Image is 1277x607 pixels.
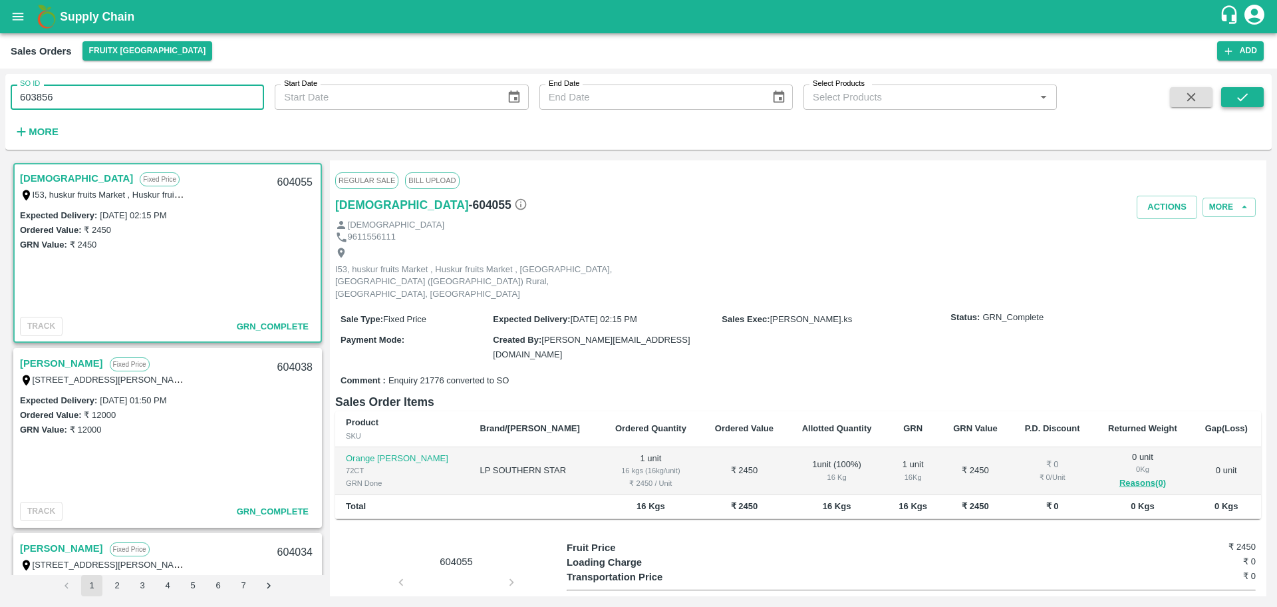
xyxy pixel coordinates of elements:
b: Total [346,501,366,511]
strong: More [29,126,59,137]
button: Go to next page [258,575,279,596]
b: ₹ 0 [1046,501,1059,511]
button: Select DC [82,41,213,61]
input: Start Date [275,85,496,110]
span: [DATE] 02:15 PM [571,314,637,324]
b: Ordered Quantity [615,423,686,433]
h6: - 604055 [469,196,527,214]
label: [STREET_ADDRESS][PERSON_NAME] [33,559,190,570]
label: Ordered Value: [20,410,81,420]
label: GRN Value: [20,425,67,435]
b: Supply Chain [60,10,134,23]
span: GRN_Complete [237,321,309,331]
b: Gap(Loss) [1205,423,1248,433]
b: GRN Value [953,423,997,433]
span: GRN_Complete [237,506,309,516]
button: Reasons(0) [1104,476,1181,491]
h6: ₹ 0 [1141,570,1256,583]
a: Supply Chain [60,7,1219,26]
b: Brand/[PERSON_NAME] [480,423,580,433]
label: Expected Delivery : [20,210,97,220]
p: 9611556111 [348,231,396,244]
input: End Date [539,85,761,110]
a: [DEMOGRAPHIC_DATA] [20,170,133,187]
div: account of current user [1242,3,1266,31]
label: End Date [549,79,579,89]
label: Comment : [341,375,386,387]
b: 0 Kgs [1131,501,1154,511]
p: [DEMOGRAPHIC_DATA] [348,219,444,232]
input: Select Products [807,89,1031,106]
div: 72CT [346,465,459,477]
label: [DATE] 02:15 PM [100,210,166,220]
div: ₹ 2450 / Unit [611,477,690,489]
b: 16 Kgs [637,501,665,511]
span: Enquiry 21776 converted to SO [388,375,509,387]
button: More [1203,198,1256,217]
button: Actions [1137,196,1197,219]
div: customer-support [1219,5,1242,29]
p: I53, huskur fruits Market , Huskur fruits Market , [GEOGRAPHIC_DATA], [GEOGRAPHIC_DATA] ([GEOGRAP... [335,264,635,301]
span: GRN_Complete [982,311,1044,324]
button: Go to page 3 [132,575,153,596]
label: Select Products [813,79,865,89]
label: Ordered Value: [20,225,81,235]
b: Ordered Value [715,423,774,433]
h6: ₹ 0 [1141,555,1256,568]
label: I53, huskur fruits Market , Huskur fruits Market , [GEOGRAPHIC_DATA], [GEOGRAPHIC_DATA] ([GEOGRAP... [33,189,713,200]
b: GRN [903,423,922,433]
button: Go to page 2 [106,575,128,596]
label: Start Date [284,79,317,89]
div: 604055 [269,167,321,198]
input: Enter SO ID [11,85,264,110]
h6: ₹ 2450 [1141,540,1256,554]
td: 0 unit [1192,447,1261,496]
div: 1 unit [897,459,929,483]
span: Regular Sale [335,172,398,188]
button: Go to page 6 [208,575,229,596]
button: page 1 [81,575,102,596]
td: ₹ 2450 [940,447,1011,496]
label: Sales Exec : [722,314,770,324]
nav: pagination navigation [54,575,281,596]
div: 1 unit ( 100 %) [798,459,875,483]
b: 16 Kgs [823,501,851,511]
p: Transportation Price [567,570,739,584]
div: 604034 [269,537,321,568]
div: 16 kgs (16kg/unit) [611,465,690,477]
b: P.D. Discount [1025,423,1080,433]
span: [PERSON_NAME][EMAIL_ADDRESS][DOMAIN_NAME] [493,335,690,359]
div: ₹ 0 [1022,459,1083,471]
label: GRN Value: [20,240,67,250]
p: Fixed Price [140,172,180,186]
label: ₹ 2450 [84,225,111,235]
b: 16 Kgs [899,501,927,511]
div: SKU [346,430,459,442]
b: Allotted Quantity [802,423,872,433]
div: 0 Kg [1104,463,1181,475]
span: Bill Upload [405,172,459,188]
div: 16 Kg [798,471,875,483]
label: Expected Delivery : [493,314,570,324]
span: [PERSON_NAME].ks [770,314,853,324]
label: [DATE] 01:50 PM [100,395,166,405]
p: Orange [PERSON_NAME] [346,453,459,465]
span: Fixed Price [383,314,426,324]
label: Payment Mode : [341,335,404,345]
p: Fixed Price [110,542,150,556]
td: LP SOUTHERN STAR [470,447,601,496]
a: [PERSON_NAME] [20,540,103,557]
div: ₹ 0 / Unit [1022,471,1083,483]
img: logo [33,3,60,30]
button: Go to page 4 [157,575,178,596]
b: 0 Kgs [1214,501,1238,511]
button: Add [1217,41,1264,61]
label: Sale Type : [341,314,383,324]
div: GRN Done [346,477,459,489]
button: More [11,120,62,143]
button: Go to page 5 [182,575,204,596]
label: [STREET_ADDRESS][PERSON_NAME] [33,374,190,385]
label: SO ID [20,79,40,89]
td: ₹ 2450 [701,447,787,496]
b: Product [346,417,378,427]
